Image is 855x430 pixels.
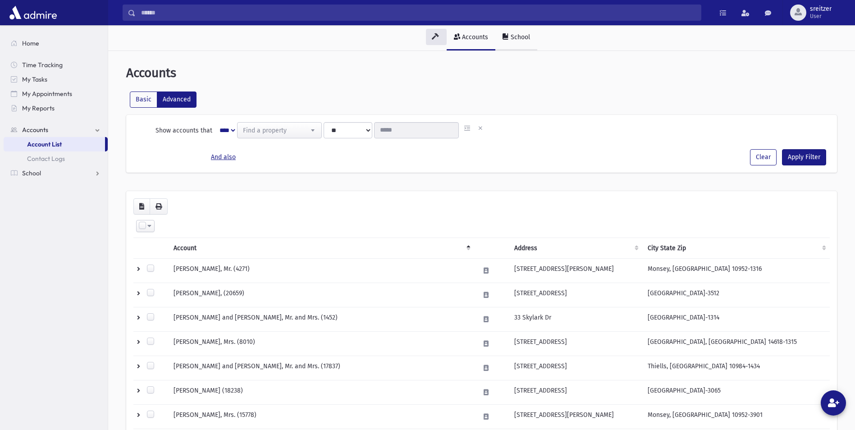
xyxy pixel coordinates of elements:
[509,33,530,41] div: School
[495,25,537,50] a: School
[447,25,495,50] a: Accounts
[509,356,642,380] td: [STREET_ADDRESS]
[157,91,197,108] label: Advanced
[509,307,642,332] td: 33 Skylark Dr
[22,126,48,134] span: Accounts
[22,75,47,83] span: My Tasks
[27,155,65,163] span: Contact Logs
[4,137,105,151] a: Account List
[133,198,150,215] button: CSV
[168,283,475,307] td: [PERSON_NAME], (20659)
[168,356,475,380] td: [PERSON_NAME] and [PERSON_NAME], Mr. and Mrs. (17837)
[130,91,157,108] label: Basic
[4,72,108,87] a: My Tasks
[168,380,475,405] td: [PERSON_NAME] (18238)
[4,101,108,115] a: My Reports
[4,58,108,72] a: Time Tracking
[642,259,830,283] td: Monsey, [GEOGRAPHIC_DATA] 10952-1316
[126,65,176,80] span: Accounts
[22,104,55,112] span: My Reports
[22,90,72,98] span: My Appointments
[509,259,642,283] td: [STREET_ADDRESS][PERSON_NAME]
[642,238,830,259] th: City State Zip : activate to sort column ascending
[509,238,642,259] th: Address : activate to sort column ascending
[4,123,108,137] a: Accounts
[168,405,475,429] td: [PERSON_NAME], Mrs. (15778)
[136,5,701,21] input: Search
[642,332,830,356] td: [GEOGRAPHIC_DATA], [GEOGRAPHIC_DATA] 14618-1315
[750,149,777,165] button: Clear
[642,380,830,405] td: [GEOGRAPHIC_DATA]-3065
[22,61,63,69] span: Time Tracking
[133,149,242,165] button: And also
[150,198,168,215] button: Print
[509,405,642,429] td: [STREET_ADDRESS][PERSON_NAME]
[168,307,475,332] td: [PERSON_NAME] and [PERSON_NAME], Mr. and Mrs. (1452)
[810,13,832,20] span: User
[642,356,830,380] td: Thiells, [GEOGRAPHIC_DATA] 10984-1434
[7,4,59,22] img: AdmirePro
[509,380,642,405] td: [STREET_ADDRESS]
[810,5,832,13] span: sreitzer
[168,332,475,356] td: [PERSON_NAME], Mrs. (8010)
[211,153,236,161] u: And also
[782,149,826,165] button: Apply Filter
[642,283,830,307] td: [GEOGRAPHIC_DATA]-3512
[243,127,287,134] span: Find a property
[27,140,62,148] span: Account List
[642,307,830,332] td: [GEOGRAPHIC_DATA]-1314
[22,169,41,177] span: School
[4,87,108,101] a: My Appointments
[509,283,642,307] td: [STREET_ADDRESS]
[4,151,108,166] a: Contact Logs
[460,33,488,41] div: Accounts
[642,405,830,429] td: Monsey, [GEOGRAPHIC_DATA] 10952-3901
[168,259,475,283] td: [PERSON_NAME], Mr. (4271)
[4,166,108,180] a: School
[22,39,39,47] span: Home
[4,36,108,50] a: Home
[168,238,475,259] th: Account: activate to sort column descending
[155,122,212,138] label: Show accounts that
[130,91,197,108] div: FilterModes
[509,332,642,356] td: [STREET_ADDRESS]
